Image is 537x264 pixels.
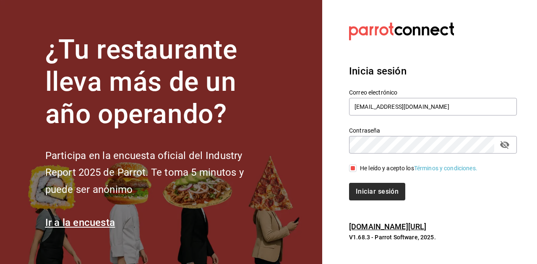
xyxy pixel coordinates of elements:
input: Ingresa tu correo electrónico [349,98,517,115]
h1: ¿Tu restaurante lleva más de un año operando? [45,34,272,130]
h2: Participa en la encuesta oficial del Industry Report 2025 de Parrot. Te toma 5 minutos y puede se... [45,147,272,198]
div: He leído y acepto los [360,164,477,173]
h3: Inicia sesión [349,64,517,79]
p: V1.68.3 - Parrot Software, 2025. [349,233,517,241]
a: [DOMAIN_NAME][URL] [349,222,426,231]
a: Ir a la encuesta [45,217,115,228]
label: Correo electrónico [349,90,517,95]
button: Iniciar sesión [349,183,405,200]
button: passwordField [498,138,512,152]
a: Términos y condiciones. [414,165,477,172]
label: Contraseña [349,128,517,133]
